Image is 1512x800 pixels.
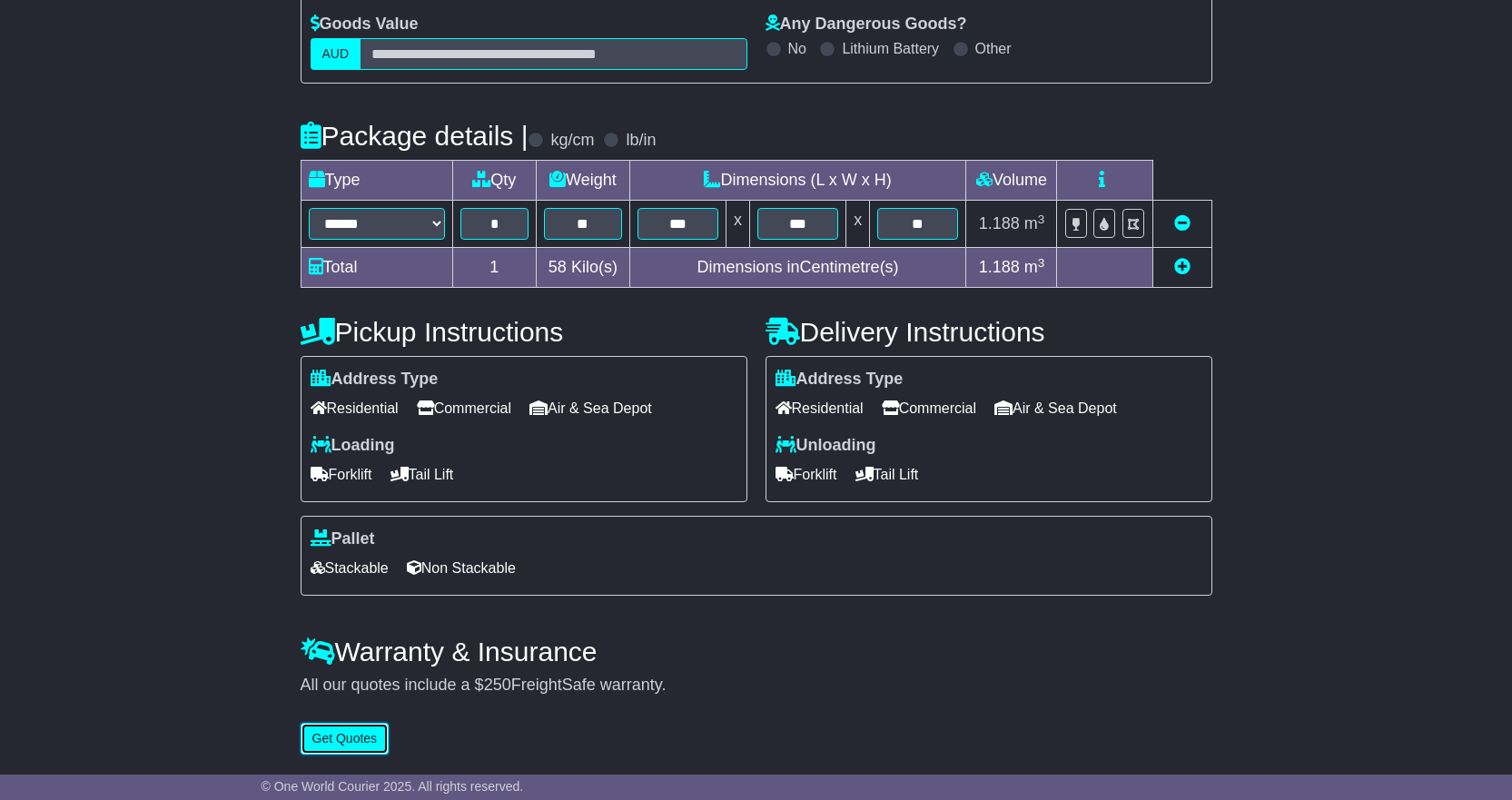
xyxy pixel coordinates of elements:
[537,248,630,288] td: Kilo(s)
[311,554,389,582] span: Stackable
[484,676,511,694] span: 250
[1174,258,1191,276] a: Add new item
[548,258,567,276] span: 58
[629,248,966,288] td: Dimensions in Centimetre(s)
[390,460,454,489] span: Tail Lift
[855,460,919,489] span: Tail Lift
[979,258,1020,276] span: 1.188
[975,40,1012,57] label: Other
[966,161,1057,201] td: Volume
[1038,212,1045,226] sup: 3
[846,201,870,248] td: x
[301,317,747,347] h4: Pickup Instructions
[311,38,361,70] label: AUD
[766,15,967,35] label: Any Dangerous Goods?
[882,394,976,422] span: Commercial
[776,460,837,489] span: Forklift
[407,554,516,582] span: Non Stackable
[766,317,1212,347] h4: Delivery Instructions
[311,394,399,422] span: Residential
[301,121,529,151] h4: Package details |
[626,131,656,151] label: lb/in
[417,394,511,422] span: Commercial
[994,394,1117,422] span: Air & Sea Depot
[262,779,524,794] span: © One World Courier 2025. All rights reserved.
[842,40,939,57] label: Lithium Battery
[1038,256,1045,270] sup: 3
[311,460,372,489] span: Forklift
[301,676,1212,696] div: All our quotes include a $ FreightSafe warranty.
[550,131,594,151] label: kg/cm
[1024,258,1045,276] span: m
[629,161,966,201] td: Dimensions (L x W x H)
[776,370,904,390] label: Address Type
[1024,214,1045,232] span: m
[537,161,630,201] td: Weight
[1174,214,1191,232] a: Remove this item
[726,201,749,248] td: x
[311,436,395,456] label: Loading
[529,394,652,422] span: Air & Sea Depot
[776,394,864,422] span: Residential
[452,248,537,288] td: 1
[311,529,375,549] label: Pallet
[301,723,390,755] button: Get Quotes
[301,248,452,288] td: Total
[301,637,1212,667] h4: Warranty & Insurance
[452,161,537,201] td: Qty
[979,214,1020,232] span: 1.188
[788,40,806,57] label: No
[776,436,876,456] label: Unloading
[311,15,419,35] label: Goods Value
[301,161,452,201] td: Type
[311,370,439,390] label: Address Type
